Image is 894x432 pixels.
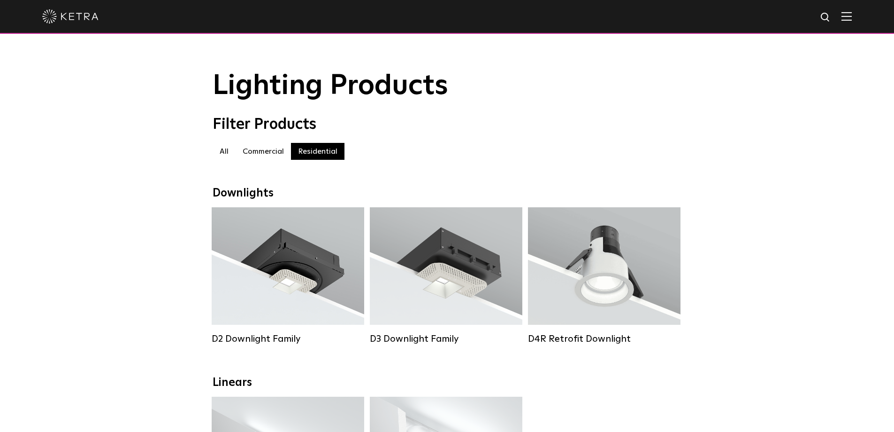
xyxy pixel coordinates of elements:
[820,12,832,24] img: search icon
[212,333,364,345] div: D2 Downlight Family
[841,12,852,21] img: Hamburger%20Nav.svg
[213,376,682,390] div: Linears
[528,333,680,345] div: D4R Retrofit Downlight
[213,143,236,160] label: All
[291,143,344,160] label: Residential
[370,333,522,345] div: D3 Downlight Family
[42,9,99,24] img: ketra-logo-2019-white
[236,143,291,160] label: Commercial
[528,207,680,345] a: D4R Retrofit Downlight Lumen Output:800Colors:White / BlackBeam Angles:15° / 25° / 40° / 60°Watta...
[213,72,448,100] span: Lighting Products
[370,207,522,345] a: D3 Downlight Family Lumen Output:700 / 900 / 1100Colors:White / Black / Silver / Bronze / Paintab...
[213,116,682,134] div: Filter Products
[213,187,682,200] div: Downlights
[212,207,364,345] a: D2 Downlight Family Lumen Output:1200Colors:White / Black / Gloss Black / Silver / Bronze / Silve...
